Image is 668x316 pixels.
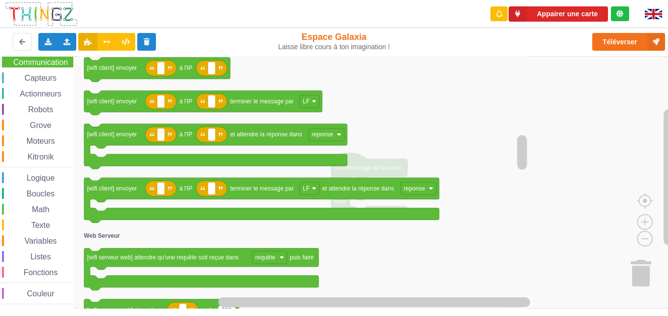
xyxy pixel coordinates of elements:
text: [wifi client] envoyer [87,131,137,138]
span: Robots [27,105,55,114]
text: reponse [404,185,425,192]
span: Logique [25,174,56,182]
text: et attendre la réponse dans [322,185,394,192]
text: [wifi client] envoyer [87,64,137,71]
text: à l'IP [180,185,192,192]
text: LF [303,98,310,105]
text: terminer le message par [230,185,294,192]
text: requête [255,254,275,261]
span: Communication [12,58,69,66]
img: gb.png [645,9,662,19]
span: Couleur [26,289,56,298]
span: Listes [29,253,53,261]
text: puis faire [290,254,314,261]
div: Tu es connecté au serveur de création de Thingz [611,6,629,21]
span: Grove [29,121,53,129]
span: Boucles [25,190,56,198]
text: Web Serveur [84,232,120,239]
text: à l'IP [180,98,192,105]
text: à l'IP [180,64,192,71]
text: [wifi client] envoyer [87,98,137,105]
span: Math [30,205,51,214]
span: Kitronik [26,153,55,161]
text: [wifi serveur web] attendre qu'une requête soit reçue dans [87,254,239,261]
text: LF [303,185,310,192]
span: Fonctions [22,268,59,277]
div: Laisse libre cours à ton imagination ! [277,43,391,51]
span: Capteurs [23,74,58,82]
button: Téléverser [592,33,665,51]
span: Variables [23,237,59,245]
text: et attendre la réponse dans [230,131,302,138]
span: Actionneurs [18,90,63,98]
button: Appairer une carte [509,6,608,22]
div: Espace Galaxia [277,32,391,51]
span: Moteurs [25,137,57,145]
text: [wifi client] envoyer [87,185,137,192]
span: Texte [30,221,51,229]
text: reponse [312,131,334,138]
text: terminer le message par [230,98,294,105]
img: thingz_logo.png [4,1,78,27]
text: à l'IP [180,131,192,138]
